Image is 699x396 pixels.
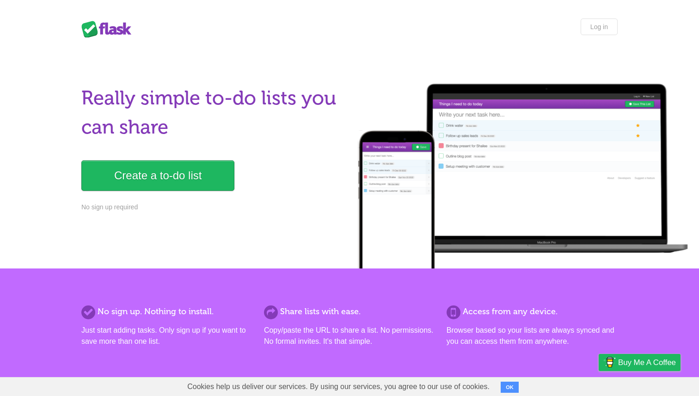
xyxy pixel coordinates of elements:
[599,354,681,371] a: Buy me a coffee
[81,202,344,212] p: No sign up required
[581,18,618,35] a: Log in
[618,354,676,371] span: Buy me a coffee
[178,378,499,396] span: Cookies help us deliver our services. By using our services, you agree to our use of cookies.
[264,305,435,318] h2: Share lists with ease.
[603,354,616,370] img: Buy me a coffee
[81,305,252,318] h2: No sign up. Nothing to install.
[501,382,519,393] button: OK
[81,325,252,347] p: Just start adding tasks. Only sign up if you want to save more than one list.
[81,21,137,37] div: Flask Lists
[447,305,618,318] h2: Access from any device.
[264,325,435,347] p: Copy/paste the URL to share a list. No permissions. No formal invites. It's that simple.
[81,84,344,142] h1: Really simple to-do lists you can share
[81,160,234,191] a: Create a to-do list
[447,325,618,347] p: Browser based so your lists are always synced and you can access them from anywhere.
